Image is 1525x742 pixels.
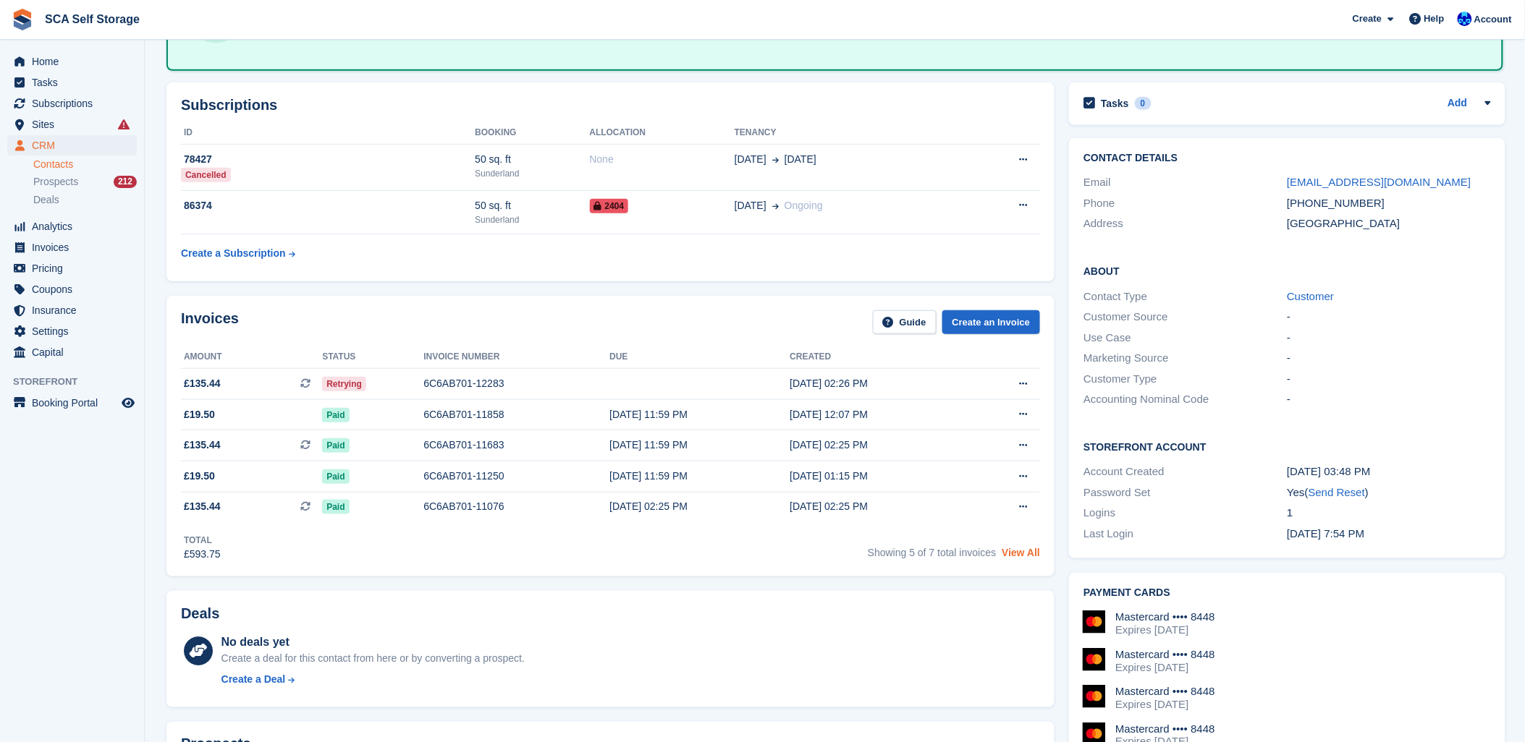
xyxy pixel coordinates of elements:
[1115,623,1215,636] div: Expires [DATE]
[735,198,766,213] span: [DATE]
[609,469,790,484] div: [DATE] 11:59 PM
[32,279,119,299] span: Coupons
[1305,486,1369,498] span: ( )
[13,375,144,389] span: Storefront
[322,346,423,369] th: Status
[32,135,119,155] span: CRM
[181,168,231,182] div: Cancelled
[181,346,322,369] th: Amount
[423,407,609,422] div: 6C6AB701-11858
[221,634,525,651] div: No deals yet
[475,198,589,213] div: 50 sq. ft
[785,200,823,211] span: Ongoing
[181,240,295,267] a: Create a Subscription
[322,469,349,484] span: Paid
[184,499,221,514] span: £135.44
[423,438,609,453] div: 6C6AB701-11683
[7,51,137,72] a: menu
[184,376,221,391] span: £135.44
[1083,648,1106,671] img: Mastercard Logo
[7,237,137,257] a: menu
[7,258,137,278] a: menu
[475,213,589,226] div: Sunderland
[1287,195,1490,212] div: [PHONE_NUMBER]
[114,176,137,188] div: 212
[790,376,970,391] div: [DATE] 02:26 PM
[1287,527,1364,540] time: 2025-05-16 18:54:03 UTC
[1115,648,1215,661] div: Mastercard •••• 8448
[609,499,790,514] div: [DATE] 02:25 PM
[1083,526,1287,542] div: Last Login
[475,121,589,145] th: Booking
[1287,371,1490,388] div: -
[7,393,137,413] a: menu
[1353,12,1382,26] span: Create
[790,438,970,453] div: [DATE] 02:25 PM
[7,93,137,114] a: menu
[32,321,119,341] span: Settings
[1458,12,1472,26] img: Kelly Neesham
[33,174,137,189] a: Prospects 212
[1287,216,1490,232] div: [GEOGRAPHIC_DATA]
[1115,722,1215,735] div: Mastercard •••• 8448
[181,246,286,261] div: Create a Subscription
[33,158,137,171] a: Contacts
[221,672,286,687] div: Create a Deal
[33,193,59,207] span: Deals
[184,534,221,547] div: Total
[609,438,790,453] div: [DATE] 11:59 PM
[1083,464,1287,480] div: Account Created
[32,237,119,257] span: Invoices
[184,547,221,562] div: £593.75
[1083,350,1287,367] div: Marketing Source
[1083,610,1106,634] img: Mastercard Logo
[1448,95,1467,112] a: Add
[423,499,609,514] div: 6C6AB701-11076
[942,310,1041,334] a: Create an Invoice
[221,651,525,666] div: Create a deal for this contact from here or by converting a prospect.
[590,121,735,145] th: Allocation
[873,310,937,334] a: Guide
[1083,505,1287,521] div: Logins
[790,346,970,369] th: Created
[1083,195,1287,212] div: Phone
[735,152,766,167] span: [DATE]
[1424,12,1445,26] span: Help
[475,167,589,180] div: Sunderland
[423,346,609,369] th: Invoice number
[7,72,137,93] a: menu
[7,321,137,341] a: menu
[33,192,137,208] a: Deals
[1083,263,1490,278] h2: About
[32,72,119,93] span: Tasks
[1083,216,1287,232] div: Address
[32,300,119,320] span: Insurance
[184,469,215,484] span: £19.50
[1115,685,1215,698] div: Mastercard •••• 8448
[322,438,349,453] span: Paid
[1287,485,1490,501] div: Yes
[1287,290,1334,302] a: Customer
[118,119,130,130] i: Smart entry sync failures have occurred
[1083,309,1287,325] div: Customer Source
[7,300,137,320] a: menu
[1287,330,1490,346] div: -
[32,51,119,72] span: Home
[32,258,119,278] span: Pricing
[1309,486,1365,498] a: Send Reset
[1083,153,1490,164] h2: Contact Details
[119,394,137,411] a: Preview store
[1474,12,1512,27] span: Account
[1101,97,1129,110] h2: Tasks
[1083,587,1490,599] h2: Payment cards
[1083,289,1287,305] div: Contact Type
[1083,685,1106,708] img: Mastercard Logo
[1083,371,1287,388] div: Customer Type
[322,500,349,514] span: Paid
[12,9,33,30] img: stora-icon-8386f47178a22dfd0bd8f6a31ec36ba5ce8667c1dd55bd0f319d3a0aa187defe.svg
[32,114,119,135] span: Sites
[181,152,475,167] div: 78427
[184,407,215,422] span: £19.50
[868,547,996,558] span: Showing 5 of 7 total invoices
[790,469,970,484] div: [DATE] 01:15 PM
